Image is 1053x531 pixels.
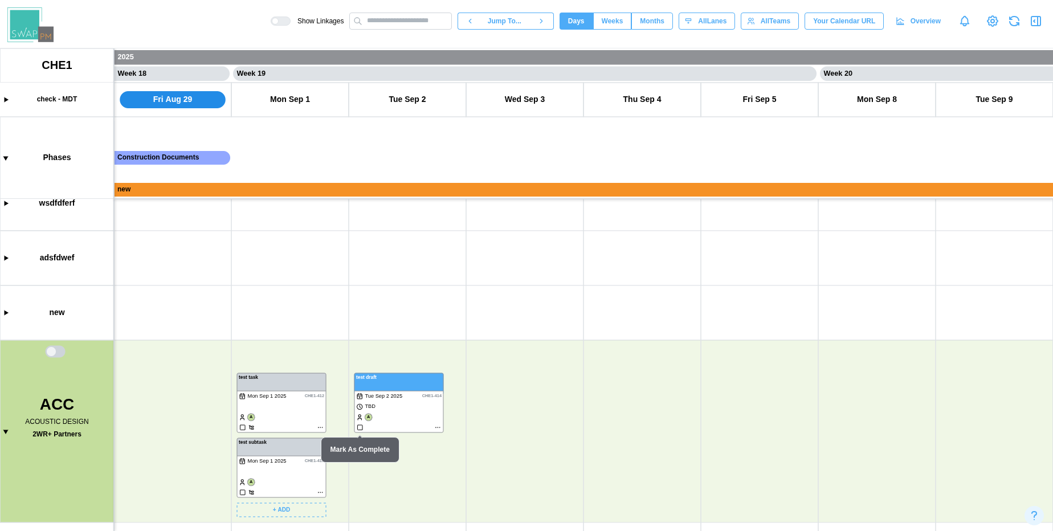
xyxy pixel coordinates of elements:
[698,13,727,29] span: All Lanes
[741,13,799,30] button: AllTeams
[985,13,1001,29] a: View Project
[1028,13,1044,29] button: Open Drawer
[568,13,585,29] span: Days
[602,13,623,29] span: Weeks
[482,13,529,30] button: Jump To...
[7,7,54,42] img: Swap PM Logo
[488,13,521,29] span: Jump To...
[679,13,735,30] button: AllLanes
[813,13,875,29] span: Your Calendar URL
[761,13,790,29] span: All Teams
[291,17,344,26] span: Show Linkages
[631,13,673,30] button: Months
[911,13,941,29] span: Overview
[593,13,632,30] button: Weeks
[805,13,884,30] button: Your Calendar URL
[560,13,593,30] button: Days
[955,11,974,31] a: Notifications
[640,13,664,29] span: Months
[321,437,399,463] div: Mark As Complete
[1006,13,1022,29] button: Refresh Grid
[889,13,949,30] a: Overview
